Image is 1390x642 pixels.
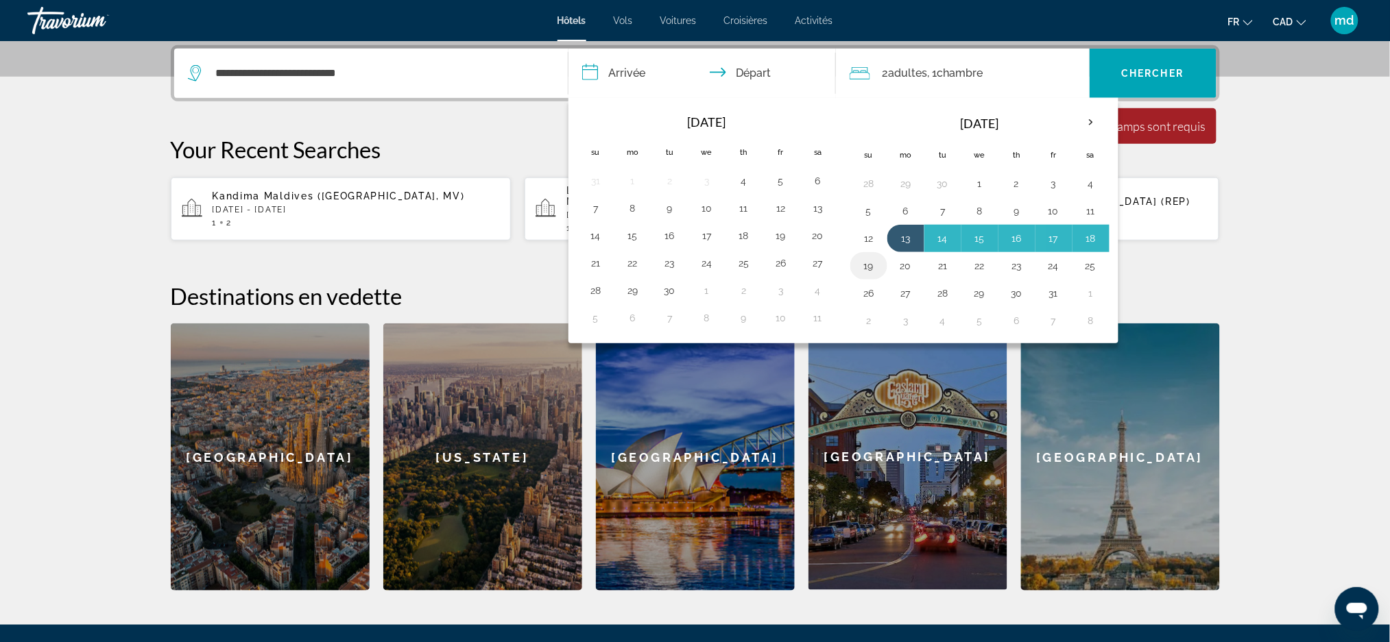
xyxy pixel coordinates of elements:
[836,49,1090,98] button: Travelers: 2 adults, 0 children
[807,308,829,328] button: Day 11
[1327,6,1363,35] button: User Menu
[566,210,854,220] p: [DATE] - [DATE]
[1080,311,1102,330] button: Day 8
[724,15,768,26] span: Croisières
[1273,16,1293,27] span: CAD
[895,311,917,330] button: Day 3
[895,256,917,275] button: Day 20
[932,174,954,193] button: Day 30
[659,308,681,328] button: Day 7
[568,49,836,98] button: Check in and out dates
[932,229,954,248] button: Day 14
[1006,229,1028,248] button: Day 16
[858,284,880,303] button: Day 26
[895,174,917,193] button: Day 29
[383,323,582,591] a: [US_STATE]
[770,308,792,328] button: Day 10
[660,15,697,26] span: Voitures
[566,185,843,207] span: LUX [GEOGRAPHIC_DATA] ([DEMOGRAPHIC_DATA], MV)
[1073,107,1110,138] button: Next month
[171,323,370,591] a: [GEOGRAPHIC_DATA]
[807,199,829,218] button: Day 13
[969,201,991,221] button: Day 8
[858,311,880,330] button: Day 2
[696,281,718,300] button: Day 1
[1080,284,1102,303] button: Day 1
[1080,201,1102,221] button: Day 11
[1006,201,1028,221] button: Day 9
[932,256,954,275] button: Day 21
[1228,12,1253,32] button: Change language
[969,284,991,303] button: Day 29
[807,171,829,190] button: Day 6
[622,254,644,273] button: Day 22
[858,174,880,193] button: Day 28
[525,177,865,241] button: LUX [GEOGRAPHIC_DATA] ([DEMOGRAPHIC_DATA], MV)[DATE] - [DATE]12
[226,218,232,227] span: 2
[969,174,991,193] button: Day 1
[895,201,917,221] button: Day 6
[585,171,607,190] button: Day 31
[795,15,833,26] a: Activités
[213,190,465,201] span: Kandima Maldives ([GEOGRAPHIC_DATA], MV)
[659,199,681,218] button: Day 9
[585,254,607,273] button: Day 21
[858,256,880,275] button: Day 19
[937,66,983,79] span: Chambre
[1335,14,1354,27] span: md
[807,254,829,273] button: Day 27
[733,199,755,218] button: Day 11
[807,226,829,245] button: Day 20
[1122,68,1184,79] span: Chercher
[858,229,880,248] button: Day 12
[733,171,755,190] button: Day 4
[1043,229,1065,248] button: Day 17
[1043,201,1065,221] button: Day 10
[807,281,829,300] button: Day 4
[659,171,681,190] button: Day 2
[585,308,607,328] button: Day 5
[928,64,983,83] span: , 1
[733,254,755,273] button: Day 25
[614,107,800,137] th: [DATE]
[733,281,755,300] button: Day 2
[596,323,795,591] a: [GEOGRAPHIC_DATA]
[1006,284,1028,303] button: Day 30
[770,171,792,190] button: Day 5
[659,226,681,245] button: Day 16
[27,3,165,38] a: Travorium
[1273,12,1306,32] button: Change currency
[932,201,954,221] button: Day 7
[969,311,991,330] button: Day 5
[969,256,991,275] button: Day 22
[1006,174,1028,193] button: Day 2
[932,311,954,330] button: Day 4
[1080,229,1102,248] button: Day 18
[1090,49,1217,98] button: Chercher
[808,323,1007,590] div: [GEOGRAPHIC_DATA]
[696,308,718,328] button: Day 8
[887,107,1073,140] th: [DATE]
[1021,323,1220,591] a: [GEOGRAPHIC_DATA]
[171,177,512,241] button: Kandima Maldives ([GEOGRAPHIC_DATA], MV)[DATE] - [DATE]12
[558,15,586,26] a: Hôtels
[696,254,718,273] button: Day 24
[770,199,792,218] button: Day 12
[171,136,1220,163] p: Your Recent Searches
[659,281,681,300] button: Day 30
[1043,174,1065,193] button: Day 3
[808,323,1007,591] a: [GEOGRAPHIC_DATA]
[858,201,880,221] button: Day 5
[622,199,644,218] button: Day 8
[614,15,633,26] a: Vols
[622,226,644,245] button: Day 15
[1006,311,1028,330] button: Day 6
[171,282,1220,310] h2: Destinations en vedette
[585,281,607,300] button: Day 28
